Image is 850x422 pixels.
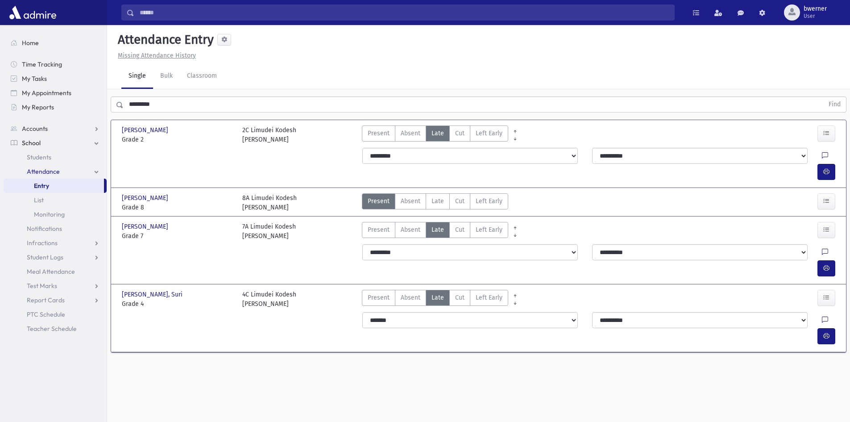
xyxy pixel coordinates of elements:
span: Present [368,196,390,206]
span: Test Marks [27,282,57,290]
a: My Reports [4,100,107,114]
span: Left Early [476,129,502,138]
span: Infractions [27,239,58,247]
span: Cut [455,225,464,234]
span: bwerner [804,5,827,13]
span: School [22,139,41,147]
a: Attendance [4,164,107,179]
span: Left Early [476,225,502,234]
span: My Appointments [22,89,71,97]
a: Teacher Schedule [4,322,107,336]
a: Accounts [4,121,107,136]
span: Left Early [476,196,502,206]
span: [PERSON_NAME] [122,125,170,135]
a: Student Logs [4,250,107,264]
div: 7A Limudei Kodesh [PERSON_NAME] [242,222,296,241]
span: Absent [401,225,420,234]
div: 4C Limudei Kodesh [PERSON_NAME] [242,290,296,309]
div: 2C Limudei Kodesh [PERSON_NAME] [242,125,296,144]
span: Time Tracking [22,60,62,68]
span: Cut [455,293,464,302]
u: Missing Attendance History [118,52,196,59]
span: Grade 7 [122,231,233,241]
span: Absent [401,293,420,302]
a: Missing Attendance History [114,52,196,59]
span: Entry [34,182,49,190]
div: AttTypes [362,222,508,241]
a: Monitoring [4,207,107,221]
a: List [4,193,107,207]
span: Late [431,196,444,206]
a: Notifications [4,221,107,236]
a: Students [4,150,107,164]
a: Time Tracking [4,57,107,71]
span: Present [368,129,390,138]
span: Students [27,153,51,161]
a: PTC Schedule [4,307,107,322]
button: Find [823,97,846,112]
h5: Attendance Entry [114,32,214,47]
span: Report Cards [27,296,65,304]
span: Grade 2 [122,135,233,144]
span: Accounts [22,125,48,133]
span: List [34,196,44,204]
span: Present [368,225,390,234]
span: [PERSON_NAME] [122,193,170,203]
span: Cut [455,196,464,206]
a: Classroom [180,64,224,89]
span: Teacher Schedule [27,325,77,333]
a: Test Marks [4,279,107,293]
span: Monitoring [34,210,65,218]
span: [PERSON_NAME], Suri [122,290,184,299]
a: Meal Attendance [4,264,107,279]
span: PTC Schedule [27,310,65,318]
span: User [804,13,827,20]
div: AttTypes [362,193,508,212]
a: School [4,136,107,150]
span: Grade 8 [122,203,233,212]
span: [PERSON_NAME] [122,222,170,231]
span: Absent [401,196,420,206]
div: 8A Limudei Kodesh [PERSON_NAME] [242,193,297,212]
span: My Tasks [22,75,47,83]
span: Late [431,225,444,234]
span: Grade 4 [122,299,233,309]
a: Home [4,36,107,50]
a: Bulk [153,64,180,89]
span: My Reports [22,103,54,111]
a: Entry [4,179,104,193]
img: AdmirePro [7,4,58,21]
span: Home [22,39,39,47]
span: Student Logs [27,253,63,261]
a: Infractions [4,236,107,250]
span: Meal Attendance [27,267,75,276]
div: AttTypes [362,290,508,309]
a: Report Cards [4,293,107,307]
span: Notifications [27,225,62,233]
span: Late [431,293,444,302]
span: Late [431,129,444,138]
a: My Tasks [4,71,107,86]
a: My Appointments [4,86,107,100]
span: Absent [401,129,420,138]
a: Single [121,64,153,89]
span: Attendance [27,167,60,175]
span: Cut [455,129,464,138]
div: AttTypes [362,125,508,144]
input: Search [134,4,674,21]
span: Left Early [476,293,502,302]
span: Present [368,293,390,302]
